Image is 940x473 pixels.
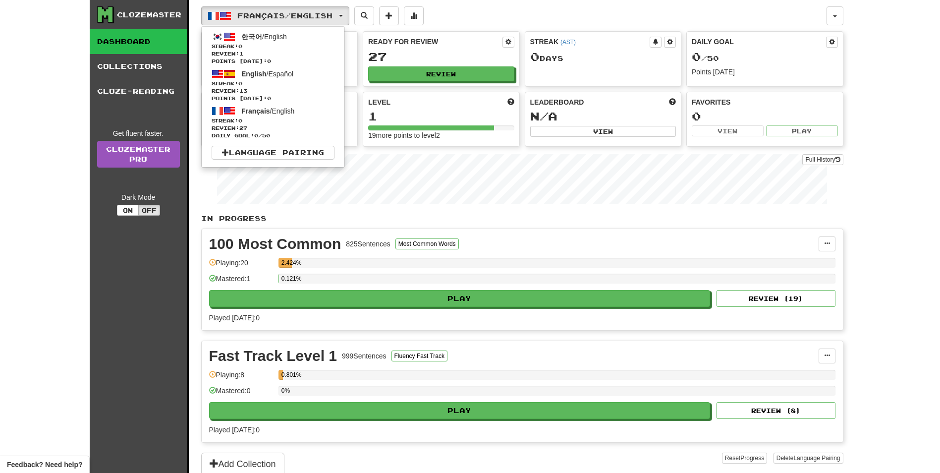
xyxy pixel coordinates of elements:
[368,130,514,140] div: 19 more points to level 2
[692,97,838,107] div: Favorites
[212,117,334,124] span: Streak:
[342,351,387,361] div: 999 Sentences
[237,11,332,20] span: Français / English
[530,109,557,123] span: N/A
[90,54,187,79] a: Collections
[238,80,242,86] span: 0
[209,426,260,434] span: Played [DATE]: 0
[209,386,274,402] div: Mastered: 0
[692,67,838,77] div: Points [DATE]
[212,146,334,160] a: Language Pairing
[97,128,180,138] div: Get fluent faster.
[212,43,334,50] span: Streak:
[692,54,719,62] span: / 50
[241,70,267,78] span: English
[97,192,180,202] div: Dark Mode
[212,50,334,58] span: Review: 1
[281,370,283,380] div: 0.801%
[241,33,262,41] span: 한국어
[212,80,334,87] span: Streak:
[201,214,843,224] p: In Progress
[209,236,341,251] div: 100 Most Common
[368,37,502,47] div: Ready for Review
[717,290,835,307] button: Review (19)
[379,6,399,25] button: Add sentence to collection
[368,66,514,81] button: Review
[117,205,139,216] button: On
[692,125,764,136] button: View
[254,132,258,138] span: 0
[7,460,82,470] span: Open feedback widget
[560,39,576,46] a: (AST)
[202,66,344,104] a: English/EspañolStreak:0 Review:13Points [DATE]:0
[530,126,676,137] button: View
[368,51,514,63] div: 27
[722,453,767,464] button: ResetProgress
[209,258,274,274] div: Playing: 20
[530,37,650,47] div: Streak
[212,95,334,102] span: Points [DATE]: 0
[740,455,764,462] span: Progress
[793,455,840,462] span: Language Pairing
[346,239,390,249] div: 825 Sentences
[368,97,390,107] span: Level
[212,124,334,132] span: Review: 27
[368,110,514,122] div: 1
[692,37,826,48] div: Daily Goal
[774,453,843,464] button: DeleteLanguage Pairing
[507,97,514,107] span: Score more points to level up
[209,402,711,419] button: Play
[117,10,181,20] div: Clozemaster
[692,110,838,122] div: 0
[212,132,334,139] span: Daily Goal: / 50
[138,205,160,216] button: Off
[404,6,424,25] button: More stats
[209,349,337,363] div: Fast Track Level 1
[241,70,293,78] span: / Español
[669,97,676,107] span: This week in points, UTC
[241,107,270,115] span: Français
[395,238,459,249] button: Most Common Words
[391,351,447,361] button: Fluency Fast Track
[238,43,242,49] span: 0
[209,370,274,386] div: Playing: 8
[201,6,349,25] button: Français/English
[281,258,292,268] div: 2.424%
[241,107,294,115] span: / English
[90,79,187,104] a: Cloze-Reading
[530,51,676,63] div: Day s
[90,29,187,54] a: Dashboard
[212,87,334,95] span: Review: 13
[530,50,540,63] span: 0
[241,33,287,41] span: / English
[717,402,835,419] button: Review (8)
[209,290,711,307] button: Play
[212,58,334,65] span: Points [DATE]: 0
[202,104,344,141] a: Français/EnglishStreak:0 Review:27Daily Goal:0/50
[209,314,260,322] span: Played [DATE]: 0
[692,50,701,63] span: 0
[202,29,344,66] a: 한국어/EnglishStreak:0 Review:1Points [DATE]:0
[97,141,180,168] a: ClozemasterPro
[354,6,374,25] button: Search sentences
[209,274,274,290] div: Mastered: 1
[238,118,242,123] span: 0
[530,97,584,107] span: Leaderboard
